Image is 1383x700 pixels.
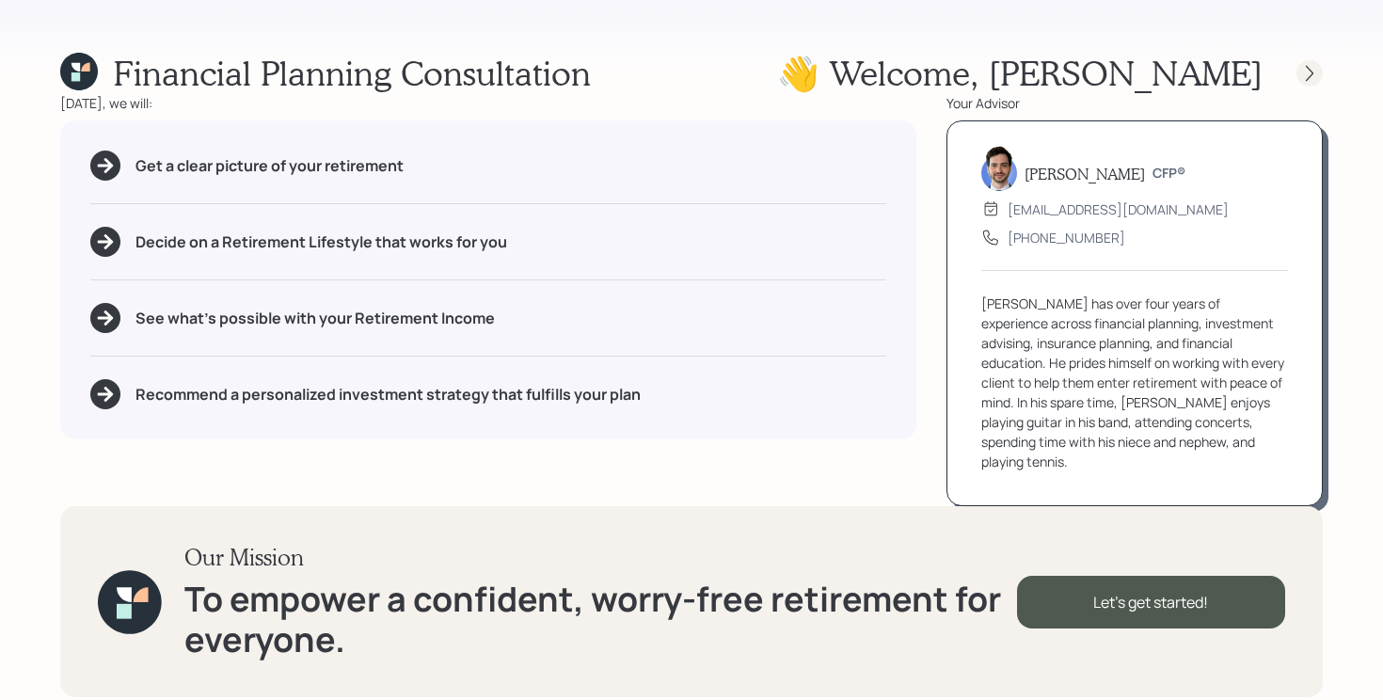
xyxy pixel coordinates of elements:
[60,93,916,113] div: [DATE], we will:
[1025,165,1145,183] h5: [PERSON_NAME]
[184,544,1017,571] h3: Our Mission
[1008,228,1125,247] div: [PHONE_NUMBER]
[113,53,591,93] h1: Financial Planning Consultation
[981,294,1288,471] div: [PERSON_NAME] has over four years of experience across financial planning, investment advising, i...
[135,386,641,404] h5: Recommend a personalized investment strategy that fulfills your plan
[135,233,507,251] h5: Decide on a Retirement Lifestyle that works for you
[1008,199,1229,219] div: [EMAIL_ADDRESS][DOMAIN_NAME]
[946,93,1323,113] div: Your Advisor
[135,157,404,175] h5: Get a clear picture of your retirement
[135,310,495,327] h5: See what's possible with your Retirement Income
[981,146,1017,191] img: jonah-coleman-headshot.png
[1017,576,1285,628] div: Let's get started!
[777,53,1263,93] h1: 👋 Welcome , [PERSON_NAME]
[184,579,1017,660] h1: To empower a confident, worry-free retirement for everyone.
[1152,166,1185,182] h6: CFP®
